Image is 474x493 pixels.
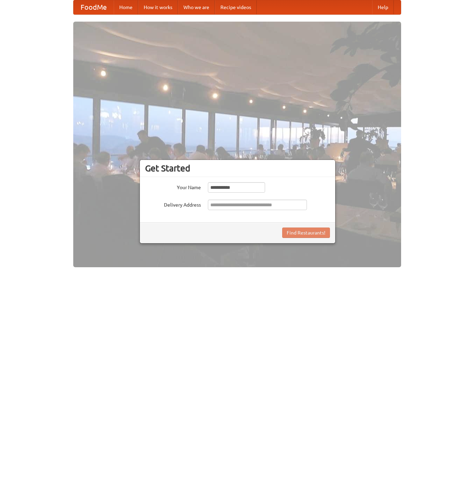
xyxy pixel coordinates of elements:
[145,163,330,174] h3: Get Started
[145,182,201,191] label: Your Name
[282,228,330,238] button: Find Restaurants!
[114,0,138,14] a: Home
[372,0,394,14] a: Help
[138,0,178,14] a: How it works
[215,0,257,14] a: Recipe videos
[145,200,201,208] label: Delivery Address
[178,0,215,14] a: Who we are
[74,0,114,14] a: FoodMe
